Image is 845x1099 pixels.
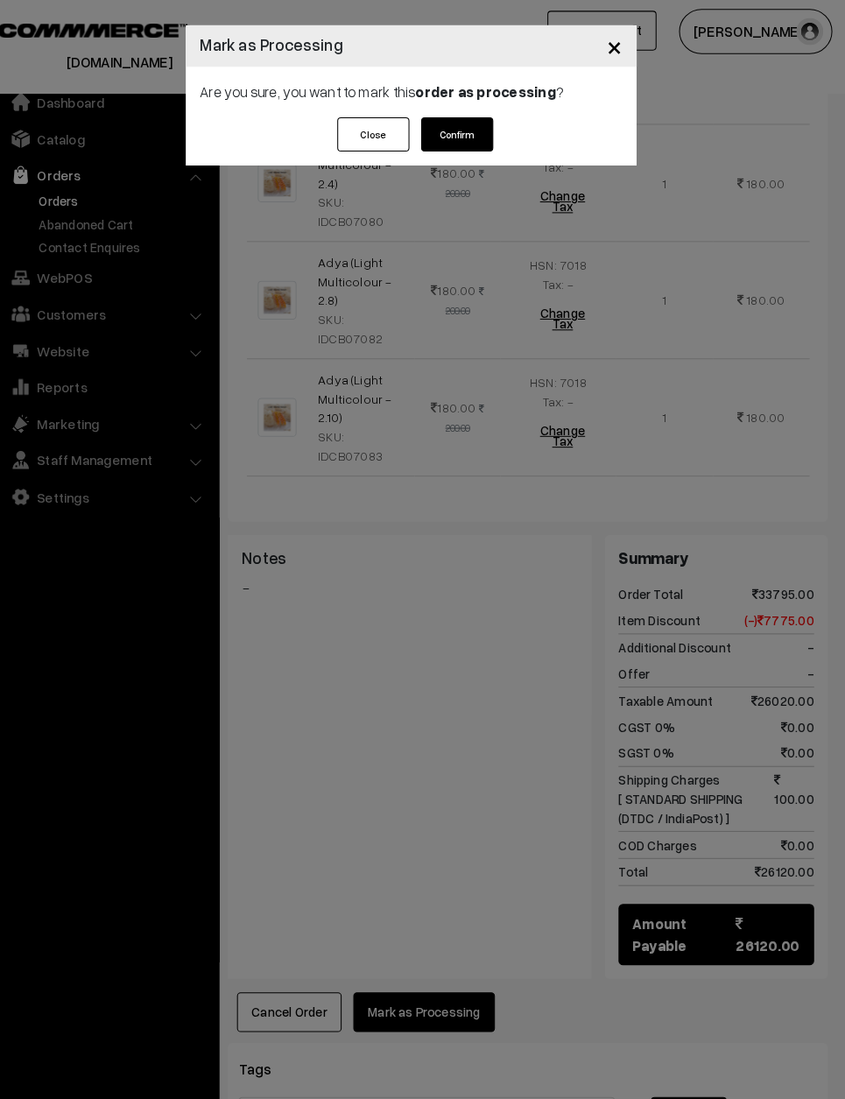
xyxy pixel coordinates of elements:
strong: order as processing [427,81,564,98]
div: Are you sure, you want to mark this ? [204,65,642,114]
button: Confirm [433,114,503,147]
button: Close [599,18,642,72]
h4: Mark as Processing [218,32,357,55]
span: × [613,28,628,60]
button: Close [351,114,421,147]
